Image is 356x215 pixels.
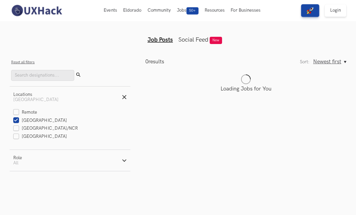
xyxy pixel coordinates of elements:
[325,4,346,17] a: Login
[210,37,222,44] span: New
[313,58,341,65] span: Newest first
[13,97,59,102] span: [GEOGRAPHIC_DATA]
[313,58,346,65] button: Newest first, Sort:
[300,59,310,65] label: Sort:
[11,60,35,65] button: Reset all filters
[145,86,346,92] p: Loading Jobs for You
[13,109,37,116] label: Remote
[13,160,18,166] span: All
[10,4,63,17] img: UXHack-logo.png
[13,134,67,140] label: [GEOGRAPHIC_DATA]
[10,108,130,150] div: Locations[GEOGRAPHIC_DATA]
[145,58,164,65] p: results
[10,87,130,108] button: Locations[GEOGRAPHIC_DATA]
[13,155,22,160] div: Role
[11,70,74,81] input: Search
[148,36,173,43] a: Job Posts
[13,125,78,132] label: [GEOGRAPHIC_DATA]/NCR
[178,36,208,43] a: Social Feed
[13,118,67,124] label: [GEOGRAPHIC_DATA]
[307,7,314,14] img: rocket
[145,58,148,65] span: 0
[10,150,130,171] button: RoleAll
[62,27,294,43] ul: Tabs Interface
[186,7,199,14] span: 50+
[13,92,59,97] div: Locations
